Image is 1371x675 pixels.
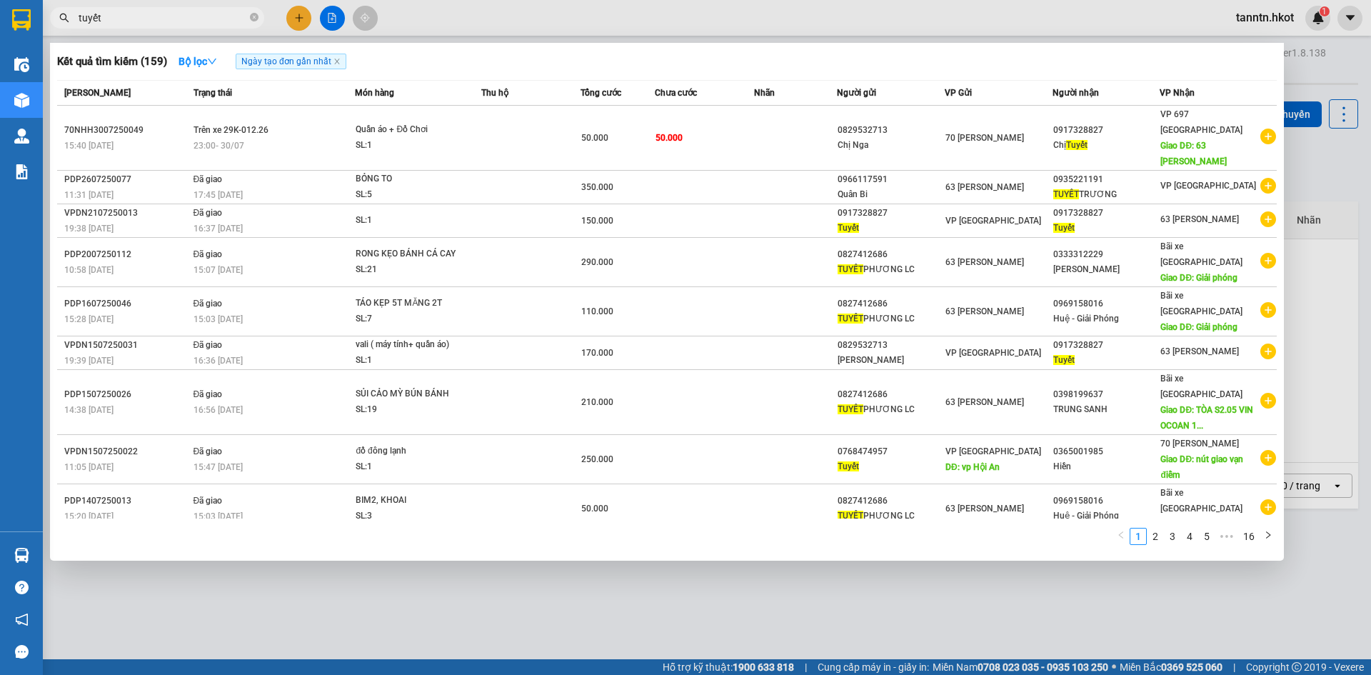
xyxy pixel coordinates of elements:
span: DĐ: vp Hội An [945,462,1000,472]
div: BIM2, KHOAI [356,493,463,509]
h3: Kết quả tìm kiếm ( 159 ) [57,54,167,69]
div: 0829532713 [838,123,944,138]
span: plus-circle [1260,393,1276,409]
span: VP [GEOGRAPHIC_DATA] [1160,181,1256,191]
div: 0969158016 [1053,494,1160,509]
li: Next Page [1260,528,1277,545]
li: 3 [1164,528,1181,545]
div: Hiền [1053,459,1160,474]
span: [PERSON_NAME] [64,88,131,98]
span: Tuyết [838,223,859,233]
span: 15:03 [DATE] [194,314,243,324]
span: ••• [1215,528,1238,545]
div: PHƯƠNG LC [838,402,944,417]
span: close-circle [250,11,258,25]
span: search [59,13,69,23]
span: plus-circle [1260,129,1276,144]
span: 23:00 - 30/07 [194,141,244,151]
span: Ngày tạo đơn gần nhất [236,54,346,69]
span: message [15,645,29,659]
li: 4 [1181,528,1198,545]
span: VP [GEOGRAPHIC_DATA] [945,348,1041,358]
input: Tìm tên, số ĐT hoặc mã đơn [79,10,247,26]
div: vali ( máy tính+ quần áo) [356,337,463,353]
div: VPDN1507250022 [64,444,189,459]
span: Đã giao [194,496,223,506]
span: VP Nhận [1160,88,1195,98]
span: Đã giao [194,340,223,350]
span: plus-circle [1260,450,1276,466]
span: Tuyết [838,461,859,471]
span: 15:07 [DATE] [194,265,243,275]
span: 19:38 [DATE] [64,224,114,234]
span: Giao DĐ: nút giao vạn điểm [1160,454,1243,480]
div: 0917328827 [1053,206,1160,221]
span: Chưa cước [655,88,697,98]
div: 0365001985 [1053,444,1160,459]
span: 350.000 [581,182,613,192]
div: 0768474957 [838,444,944,459]
div: SL: 1 [356,353,463,369]
div: 0827412686 [838,387,944,402]
span: Giao DĐ: 63 [PERSON_NAME] [1160,141,1227,166]
button: right [1260,528,1277,545]
span: Tổng cước [581,88,621,98]
span: 15:47 [DATE] [194,462,243,472]
div: SL: 3 [356,509,463,524]
span: 15:03 [DATE] [194,511,243,521]
div: VPDN2107250013 [64,206,189,221]
div: Huệ - Giải Phóng [1053,509,1160,524]
span: Đã giao [194,174,223,184]
a: 2 [1147,529,1163,544]
span: 50.000 [656,133,683,143]
div: RONG KẸO BÁNH CÁ CAY [356,246,463,262]
span: VP [GEOGRAPHIC_DATA] [945,216,1041,226]
span: VP 697 [GEOGRAPHIC_DATA] [1160,109,1242,135]
span: 150.000 [581,216,613,226]
div: TÁO KẸP 5T MĂNG 2T [356,296,463,311]
a: 1 [1130,529,1146,544]
span: 210.000 [581,397,613,407]
span: Bãi xe [GEOGRAPHIC_DATA] [1160,241,1242,267]
div: 0827412686 [838,296,944,311]
div: [PERSON_NAME] [1053,262,1160,277]
span: Giao DĐ: Giải phóng [1160,322,1237,332]
div: BỎNG TO [356,171,463,187]
div: 70NHH3007250049 [64,123,189,138]
span: 170.000 [581,348,613,358]
span: Bãi xe [GEOGRAPHIC_DATA] [1160,488,1242,514]
span: 16:37 [DATE] [194,224,243,234]
span: 63 [PERSON_NAME] [945,306,1024,316]
button: left [1113,528,1130,545]
div: 0966117591 [838,172,944,187]
div: PDP1607250046 [64,296,189,311]
div: PHƯƠNG LC [838,509,944,524]
div: SL: 1 [356,138,463,154]
span: Đã giao [194,249,223,259]
div: [PERSON_NAME] [838,353,944,368]
a: 5 [1199,529,1215,544]
span: VP [GEOGRAPHIC_DATA] [945,446,1041,456]
img: logo-vxr [12,9,31,31]
span: notification [15,613,29,626]
div: SL: 21 [356,262,463,278]
div: 0827412686 [838,494,944,509]
span: 250.000 [581,454,613,464]
span: 15:28 [DATE] [64,314,114,324]
span: down [207,56,217,66]
span: TUYẾT [1053,189,1079,199]
span: 110.000 [581,306,613,316]
span: Giao DĐ: Giải phóng [1160,273,1237,283]
div: PHƯƠNG LC [838,311,944,326]
span: 10:58 [DATE] [64,265,114,275]
li: Previous Page [1113,528,1130,545]
span: Thu hộ [481,88,508,98]
span: Bãi xe [GEOGRAPHIC_DATA] [1160,291,1242,316]
span: Trạng thái [194,88,232,98]
span: 16:56 [DATE] [194,405,243,415]
span: close [333,58,341,65]
span: 50.000 [581,504,608,514]
span: 70 [PERSON_NAME] [1160,439,1239,449]
div: PDP2607250077 [64,172,189,187]
span: right [1264,531,1272,539]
